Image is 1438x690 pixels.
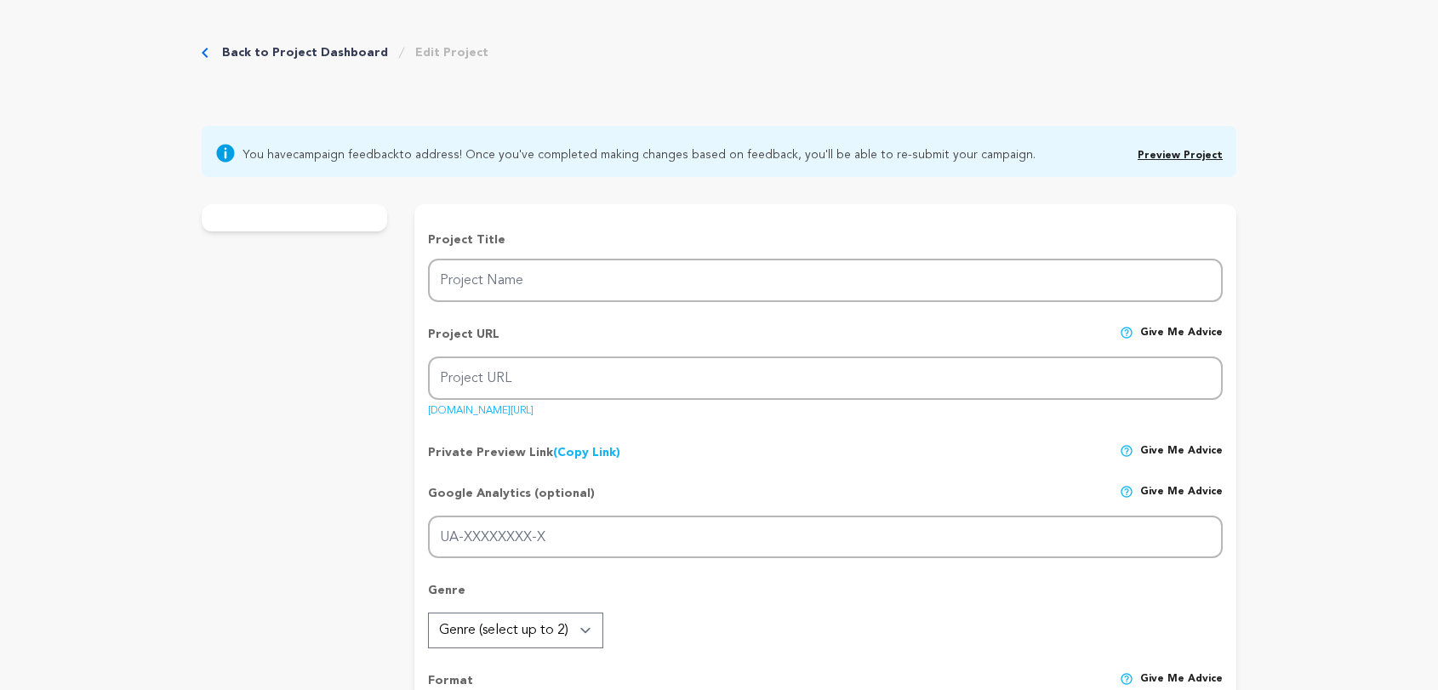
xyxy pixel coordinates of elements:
p: Project URL [428,326,499,356]
span: You have to address! Once you've completed making changes based on feedback, you'll be able to re... [243,143,1036,163]
input: Project Name [428,259,1223,302]
span: Give me advice [1140,444,1223,461]
a: Preview Project [1138,151,1223,161]
img: help-circle.svg [1120,485,1133,499]
span: Give me advice [1140,326,1223,356]
a: [DOMAIN_NAME][URL] [428,399,534,416]
input: UA-XXXXXXXX-X [428,516,1223,559]
p: Google Analytics (optional) [428,485,595,516]
a: Edit Project [415,44,488,61]
p: Project Title [428,231,1223,248]
img: help-circle.svg [1120,444,1133,458]
a: Back to Project Dashboard [222,44,388,61]
p: Private Preview Link [428,444,620,461]
p: Genre [428,582,1223,613]
a: (Copy Link) [553,447,620,459]
img: help-circle.svg [1120,672,1133,686]
input: Project URL [428,356,1223,400]
a: campaign feedback [293,149,399,161]
div: Breadcrumb [202,44,488,61]
img: help-circle.svg [1120,326,1133,339]
span: Give me advice [1140,485,1223,516]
